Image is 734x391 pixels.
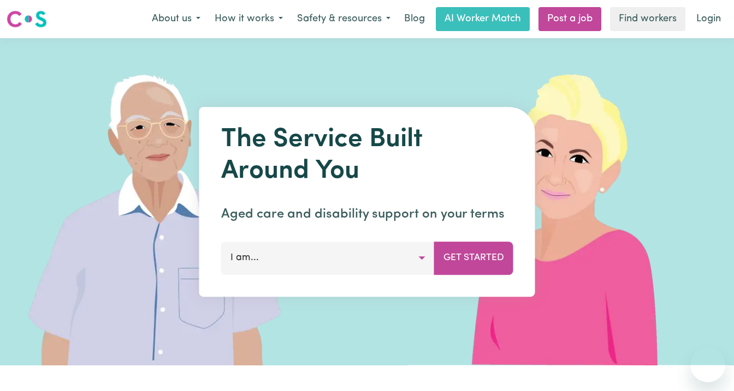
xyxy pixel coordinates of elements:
[145,8,208,31] button: About us
[221,124,513,187] h1: The Service Built Around You
[434,242,513,274] button: Get Started
[221,204,513,224] p: Aged care and disability support on your terms
[610,7,685,31] a: Find workers
[538,7,601,31] a: Post a job
[7,7,47,32] a: Careseekers logo
[690,347,725,382] iframe: Button to launch messaging window
[7,9,47,29] img: Careseekers logo
[208,8,290,31] button: How it works
[290,8,398,31] button: Safety & resources
[398,7,431,31] a: Blog
[436,7,530,31] a: AI Worker Match
[690,7,727,31] a: Login
[221,242,435,274] button: I am...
